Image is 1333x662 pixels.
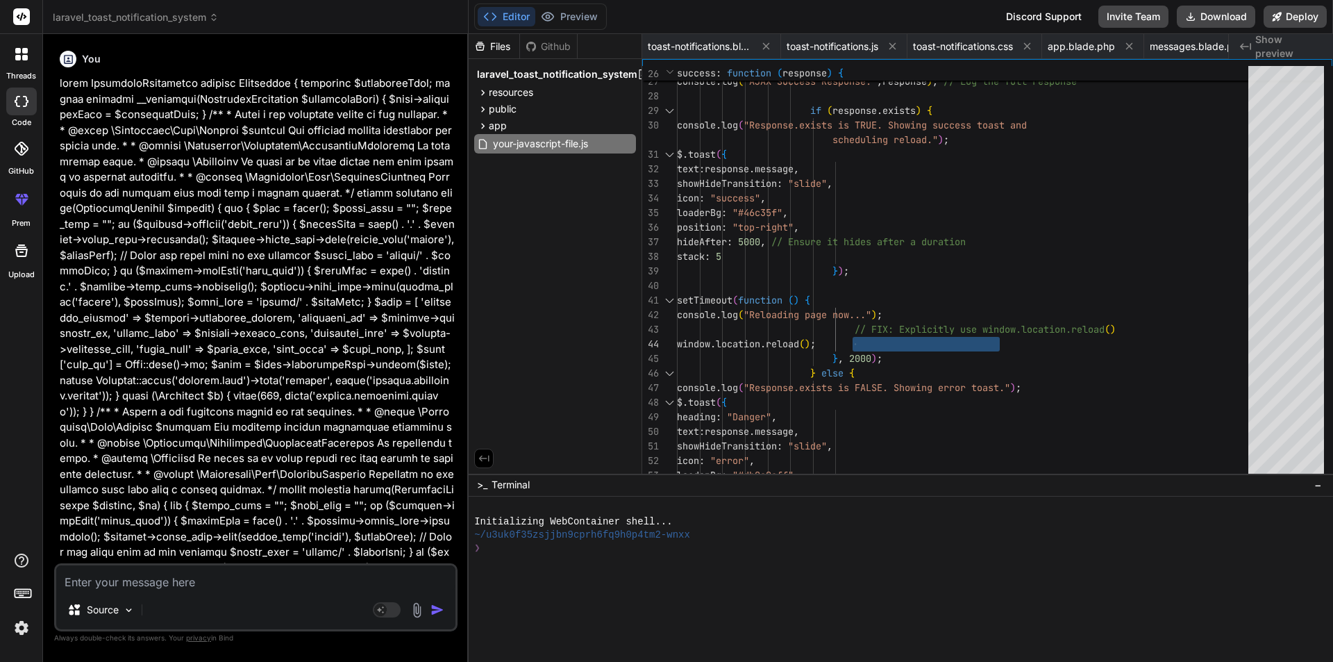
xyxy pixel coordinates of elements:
[682,396,688,408] span: .
[489,85,533,99] span: resources
[738,308,744,321] span: (
[760,192,766,204] span: ,
[660,104,678,118] div: Click to collapse the range.
[832,133,938,146] span: scheduling reload."
[677,411,716,423] span: heading
[642,322,659,337] div: 43
[755,163,794,175] span: message
[838,265,844,277] span: )
[944,75,1077,88] span: // Log the full response
[721,75,738,88] span: log
[8,165,34,177] label: GitHub
[677,250,705,263] span: stack
[744,119,1021,131] span: "Response.exists is TRUE. Showing success toast an
[642,395,659,410] div: 48
[749,425,755,438] span: .
[186,634,211,642] span: privacy
[688,148,716,160] span: toast
[1021,119,1027,131] span: d
[882,104,916,117] span: exists
[805,294,810,306] span: {
[409,602,425,618] img: attachment
[54,631,458,645] p: Always double-check its answers. Your in Bind
[677,454,699,467] span: icon
[677,338,710,350] span: window
[1255,33,1322,60] span: Show preview
[677,148,682,160] span: $
[716,148,721,160] span: (
[716,338,760,350] span: location
[677,192,699,204] span: icon
[1110,323,1116,336] span: )
[766,338,799,350] span: reload
[430,603,444,617] img: icon
[642,67,659,81] span: 26
[777,177,782,190] span: :
[716,308,721,321] span: .
[721,469,727,481] span: :
[838,352,844,365] span: ,
[832,104,877,117] span: response
[677,177,777,190] span: showHideTransition
[932,75,938,88] span: ;
[10,616,33,640] img: settings
[642,366,659,381] div: 46
[732,294,738,306] span: (
[787,40,878,53] span: toast-notifications.js
[642,74,659,89] div: 27
[677,396,682,408] span: $
[716,67,721,79] span: :
[744,381,1010,394] span: "Response.exists is FALSE. Showing error toast."
[716,119,721,131] span: .
[755,425,794,438] span: message
[12,117,31,129] label: code
[827,177,832,190] span: ,
[660,293,678,308] div: Click to collapse the range.
[849,367,855,379] span: {
[998,6,1090,28] div: Discord Support
[520,40,577,53] div: Github
[738,294,782,306] span: function
[810,338,816,350] span: ;
[838,67,844,79] span: {
[777,67,782,79] span: (
[788,177,827,190] span: "slide"
[474,515,673,529] span: Initializing WebContainer shell...
[927,75,932,88] span: )
[927,104,932,117] span: {
[489,102,517,116] span: public
[877,352,882,365] span: ;
[682,148,688,160] span: .
[877,75,882,88] span: ,
[535,7,603,26] button: Preview
[642,351,659,366] div: 45
[492,478,530,492] span: Terminal
[660,147,678,162] div: Click to collapse the range.
[642,104,659,118] div: 29
[760,235,766,248] span: ,
[760,338,766,350] span: .
[855,323,1105,336] span: // FIX: Explicitly use window.location.reload
[1016,381,1021,394] span: ;
[782,67,827,79] span: response
[642,337,659,351] div: 44
[732,206,782,219] span: "#46c35f"
[721,206,727,219] span: :
[788,440,827,452] span: "slide"
[642,118,659,133] div: 30
[844,265,849,277] span: ;
[492,135,589,152] span: your-javascript-file.js
[794,163,799,175] span: ,
[677,425,699,438] span: text
[1177,6,1255,28] button: Download
[642,293,659,308] div: 41
[642,454,659,468] div: 52
[642,206,659,220] div: 35
[877,104,882,117] span: .
[882,75,927,88] span: response
[810,104,821,117] span: if
[642,89,659,104] div: 28
[938,133,944,146] span: )
[677,381,716,394] span: console
[738,235,760,248] span: 5000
